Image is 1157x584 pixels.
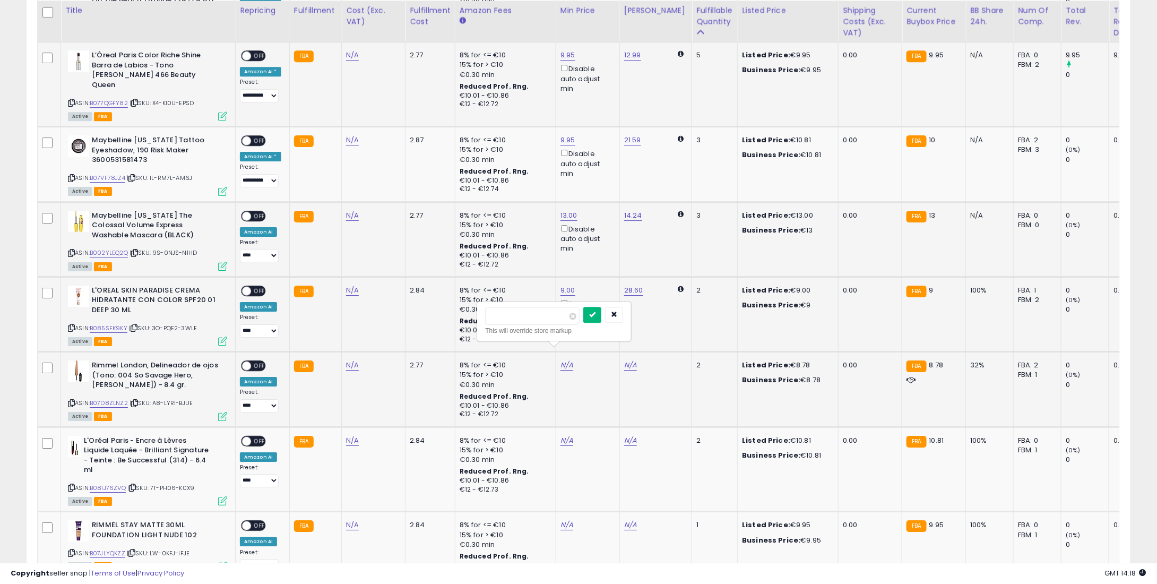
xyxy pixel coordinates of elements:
span: | SKU: IL-RM7L-AM6J [127,174,192,182]
div: €0.30 min [460,540,548,549]
div: €10.01 - €10.86 [460,401,548,410]
a: B077QGFY82 [90,99,128,108]
a: B085SFK9KY [90,324,127,333]
span: All listings currently available for purchase on Amazon [68,337,92,346]
img: 41ODxd6jKLL._SL40_.jpg [68,135,89,157]
span: FBA [94,112,112,121]
b: Listed Price: [742,50,790,60]
div: €13 [742,226,830,235]
div: Preset: [240,464,281,488]
img: 31P9mwZv2OS._SL40_.jpg [68,286,89,307]
div: 0 [1066,211,1109,220]
div: FBA: 0 [1018,211,1053,220]
div: Amazon AI [240,452,277,462]
img: 31BbzRTHExS._SL40_.jpg [68,360,89,382]
div: 0 [1066,455,1109,465]
div: ASIN: [68,436,227,505]
b: Reduced Prof. Rng. [460,242,529,251]
small: FBA [906,286,926,297]
small: (0%) [1066,145,1081,154]
i: Calculated using Dynamic Max Price. [678,50,684,57]
div: 8% for <= €10 [460,436,548,445]
b: Business Price: [742,65,800,75]
span: OFF [251,136,268,145]
b: Business Price: [742,375,800,385]
small: (0%) [1066,296,1081,304]
div: 15% for > €10 [460,295,548,305]
span: OFF [251,436,268,445]
span: All listings currently available for purchase on Amazon [68,497,92,506]
div: This will override store markup [485,325,623,336]
div: €0.30 min [460,70,548,80]
div: 100% [970,520,1005,530]
div: [PERSON_NAME] [624,5,687,16]
div: 0 [1066,70,1109,80]
a: Terms of Use [91,568,136,578]
span: FBA [94,187,112,196]
div: 2.77 [410,360,447,370]
div: €13.00 [742,211,830,220]
a: 9.95 [560,50,575,61]
a: B07D8ZLNZ2 [90,399,128,408]
div: 15% for > €10 [460,370,548,380]
div: 2.84 [410,436,447,445]
small: FBA [906,211,926,222]
span: 9 [929,285,934,295]
div: 0.00 [843,286,894,295]
small: FBA [294,135,314,147]
div: 2.77 [410,211,447,220]
a: N/A [346,210,359,221]
div: 0 [1066,305,1109,314]
div: Current Buybox Price [906,5,961,27]
div: 0.00 [1113,211,1130,220]
div: €9 [742,300,830,310]
small: Amazon Fees. [460,16,466,25]
div: Listed Price [742,5,834,16]
span: 2025-10-12 14:18 GMT [1105,568,1146,578]
div: 8% for <= €10 [460,211,548,220]
div: 0 [1066,135,1109,145]
div: 0.00 [843,50,894,60]
b: L'Oréal Paris - Encre à Lèvres Liquide Laquée - Brilliant Signature - Teinte : Be Successful (314... [84,436,213,478]
span: | SKU: LW-0KFJ-IFJE [127,549,189,557]
span: 9.95 [929,520,944,530]
div: 15% for > €10 [460,530,548,540]
b: Reduced Prof. Rng. [460,82,529,91]
div: €9.95 [742,65,830,75]
div: 32% [970,360,1005,370]
span: | SKU: X4-KI0U-EPSD [129,99,194,107]
div: FBA: 0 [1018,50,1053,60]
a: N/A [346,435,359,446]
div: Amazon AI * [240,152,281,161]
div: 5 [696,50,729,60]
span: All listings currently available for purchase on Amazon [68,187,92,196]
span: All listings currently available for purchase on Amazon [68,412,92,421]
div: Total Rev. [1066,5,1104,27]
div: 0 [1066,286,1109,295]
div: 2.87 [410,135,447,145]
div: 15% for > €10 [460,60,548,70]
div: €12 - €12.73 [460,335,548,344]
b: Business Price: [742,450,800,460]
a: B07VF78JZ4 [90,174,125,183]
div: 0.00 [843,520,894,530]
div: 15% for > €10 [460,220,548,230]
div: €12 - €12.72 [460,260,548,269]
div: €10.01 - €10.86 [460,251,548,260]
a: N/A [560,435,573,446]
span: OFF [251,362,268,371]
img: 21rKAuSyRPL._SL40_.jpg [68,50,89,72]
b: Listed Price: [742,435,790,445]
div: FBM: 2 [1018,60,1053,70]
span: | SKU: 9S-0NJS-N1HD [129,248,197,257]
div: €0.30 min [460,305,548,314]
div: 100% [970,436,1005,445]
a: 13.00 [560,210,577,221]
div: 0 [1066,436,1109,445]
small: FBA [294,50,314,62]
a: N/A [346,360,359,371]
strong: Copyright [11,568,49,578]
a: N/A [346,520,359,530]
b: Reduced Prof. Rng. [460,167,529,176]
div: 2.77 [410,50,447,60]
